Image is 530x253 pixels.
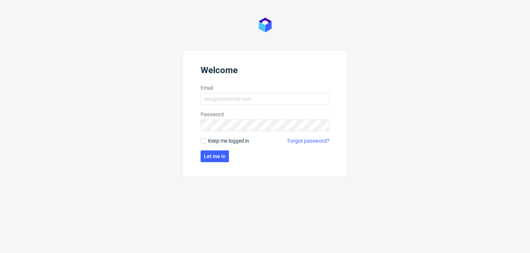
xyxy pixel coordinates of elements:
input: you@youremail.com [201,93,329,105]
span: Keep me logged in [208,137,249,145]
button: Let me in [201,150,229,162]
label: Password [201,111,329,118]
a: Forgot password? [287,137,329,145]
label: Email [201,84,329,92]
header: Welcome [201,65,329,78]
span: Let me in [204,154,226,159]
